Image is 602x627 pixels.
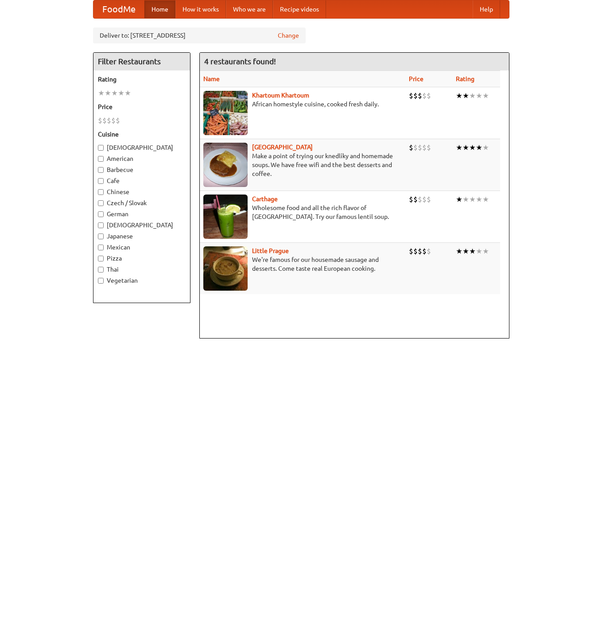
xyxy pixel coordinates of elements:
[409,143,413,152] li: $
[111,116,116,125] li: $
[98,165,186,174] label: Barbecue
[456,91,462,101] li: ★
[427,91,431,101] li: $
[469,143,476,152] li: ★
[98,88,105,98] li: ★
[98,189,104,195] input: Chinese
[203,143,248,187] img: czechpoint.jpg
[204,57,276,66] ng-pluralize: 4 restaurants found!
[118,88,124,98] li: ★
[476,143,482,152] li: ★
[203,203,402,221] p: Wholesome food and all the rich flavor of [GEOGRAPHIC_DATA]. Try our famous lentil soup.
[456,246,462,256] li: ★
[418,143,422,152] li: $
[409,75,423,82] a: Price
[203,152,402,178] p: Make a point of trying our knedlíky and homemade soups. We have free wifi and the best desserts a...
[98,222,104,228] input: [DEMOGRAPHIC_DATA]
[462,91,469,101] li: ★
[418,246,422,256] li: $
[418,195,422,204] li: $
[98,178,104,184] input: Cafe
[427,143,431,152] li: $
[456,143,462,152] li: ★
[252,92,309,99] a: Khartoum Khartoum
[93,53,190,70] h4: Filter Restaurants
[98,276,186,285] label: Vegetarian
[469,246,476,256] li: ★
[98,245,104,250] input: Mexican
[413,143,418,152] li: $
[93,27,306,43] div: Deliver to: [STREET_ADDRESS]
[226,0,273,18] a: Who we are
[116,116,120,125] li: $
[93,0,144,18] a: FoodMe
[98,210,186,218] label: German
[98,278,104,284] input: Vegetarian
[98,254,186,263] label: Pizza
[98,200,104,206] input: Czech / Slovak
[422,195,427,204] li: $
[98,116,102,125] li: $
[98,256,104,261] input: Pizza
[482,195,489,204] li: ★
[473,0,500,18] a: Help
[203,91,248,135] img: khartoum.jpg
[482,246,489,256] li: ★
[203,195,248,239] img: carthage.jpg
[427,246,431,256] li: $
[107,116,111,125] li: $
[252,144,313,151] a: [GEOGRAPHIC_DATA]
[427,195,431,204] li: $
[98,211,104,217] input: German
[102,116,107,125] li: $
[175,0,226,18] a: How it works
[456,75,474,82] a: Rating
[98,156,104,162] input: American
[482,91,489,101] li: ★
[98,199,186,207] label: Czech / Slovak
[422,143,427,152] li: $
[476,91,482,101] li: ★
[476,246,482,256] li: ★
[98,221,186,230] label: [DEMOGRAPHIC_DATA]
[98,143,186,152] label: [DEMOGRAPHIC_DATA]
[418,91,422,101] li: $
[469,91,476,101] li: ★
[144,0,175,18] a: Home
[252,247,289,254] a: Little Prague
[98,75,186,84] h5: Rating
[98,167,104,173] input: Barbecue
[422,91,427,101] li: $
[462,143,469,152] li: ★
[413,91,418,101] li: $
[98,265,186,274] label: Thai
[409,91,413,101] li: $
[203,100,402,109] p: African homestyle cuisine, cooked fresh daily.
[98,130,186,139] h5: Cuisine
[98,234,104,239] input: Japanese
[98,154,186,163] label: American
[462,195,469,204] li: ★
[409,246,413,256] li: $
[273,0,326,18] a: Recipe videos
[98,102,186,111] h5: Price
[98,176,186,185] label: Cafe
[456,195,462,204] li: ★
[98,187,186,196] label: Chinese
[105,88,111,98] li: ★
[98,232,186,241] label: Japanese
[278,31,299,40] a: Change
[409,195,413,204] li: $
[476,195,482,204] li: ★
[413,195,418,204] li: $
[422,246,427,256] li: $
[98,243,186,252] label: Mexican
[482,143,489,152] li: ★
[252,195,278,203] a: Carthage
[203,255,402,273] p: We're famous for our housemade sausage and desserts. Come taste real European cooking.
[203,246,248,291] img: littleprague.jpg
[413,246,418,256] li: $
